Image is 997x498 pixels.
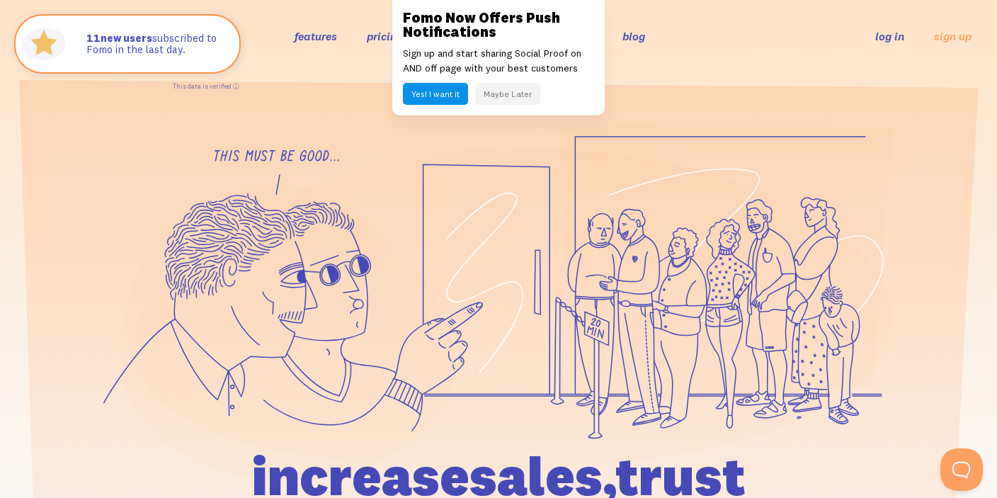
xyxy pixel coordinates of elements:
a: pricing [367,29,403,43]
a: blog [622,29,645,43]
p: Sign up and start sharing Social Proof on AND off page with your best customers [403,46,594,76]
button: Maybe Later [475,83,540,105]
button: Yes! I want it [403,83,468,105]
h3: Fomo Now Offers Push Notifications [403,11,594,39]
img: Fomo [18,18,69,69]
span: 11 [86,33,101,45]
strong: new users [86,31,152,45]
a: This data is verified ⓘ [173,82,239,90]
a: features [295,29,337,43]
iframe: Help Scout Beacon - Open [940,448,983,491]
p: subscribed to Fomo in the last day. [86,33,225,56]
a: log in [875,29,904,43]
a: sign up [934,29,972,44]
